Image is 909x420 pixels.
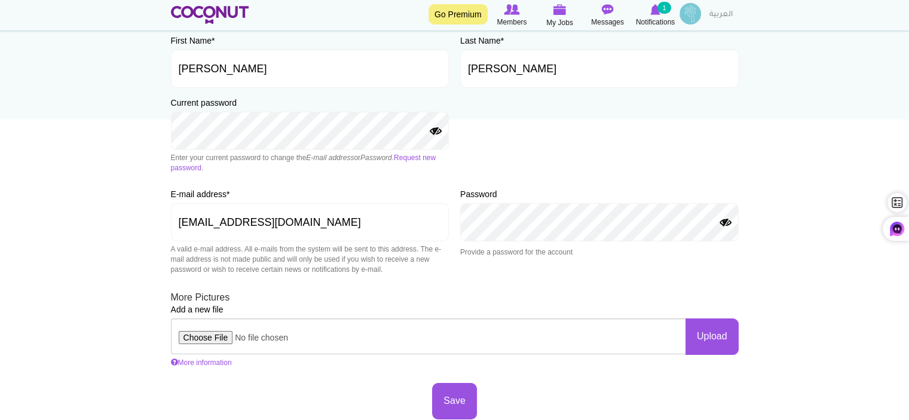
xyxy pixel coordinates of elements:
[584,3,632,28] a: Messages Messages
[171,50,449,88] input: First Name
[718,218,733,228] button: Show Password
[171,292,230,302] span: More Pictures
[632,3,680,28] a: Notifications Notifications 1
[171,244,449,275] div: A valid e-mail address. All e-mails from the system will be sent to this address. The e-mail addr...
[636,16,675,28] span: Notifications
[685,318,739,355] button: Upload
[171,97,237,109] label: Current password
[703,3,739,27] a: العربية
[171,188,230,200] label: E-mail address
[501,36,504,45] span: This field is required.
[460,35,504,47] label: Last Name
[460,188,497,200] label: Password
[650,4,660,15] img: Notifications
[171,358,232,367] a: More information
[432,383,476,419] button: Save
[429,4,488,24] a: Go Premium
[429,127,443,136] button: Show Password
[306,154,354,162] em: E-mail address
[504,4,519,15] img: Browse Members
[591,16,624,28] span: Messages
[212,36,215,45] span: This field is required.
[602,4,614,15] img: Messages
[171,303,224,315] label: Add a new file
[227,189,229,199] span: This field is required.
[171,153,449,173] div: Enter your current password to change the or . .
[657,2,671,14] small: 1
[488,3,536,28] a: Browse Members Members
[171,154,436,172] a: Request new password
[171,35,215,47] label: First Name
[546,17,573,29] span: My Jobs
[360,154,392,162] em: Password
[460,50,739,88] input: Last Name
[553,4,567,15] img: My Jobs
[497,16,527,28] span: Members
[171,6,249,24] img: Home
[460,247,739,257] div: Provide a password for the account
[536,3,584,29] a: My Jobs My Jobs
